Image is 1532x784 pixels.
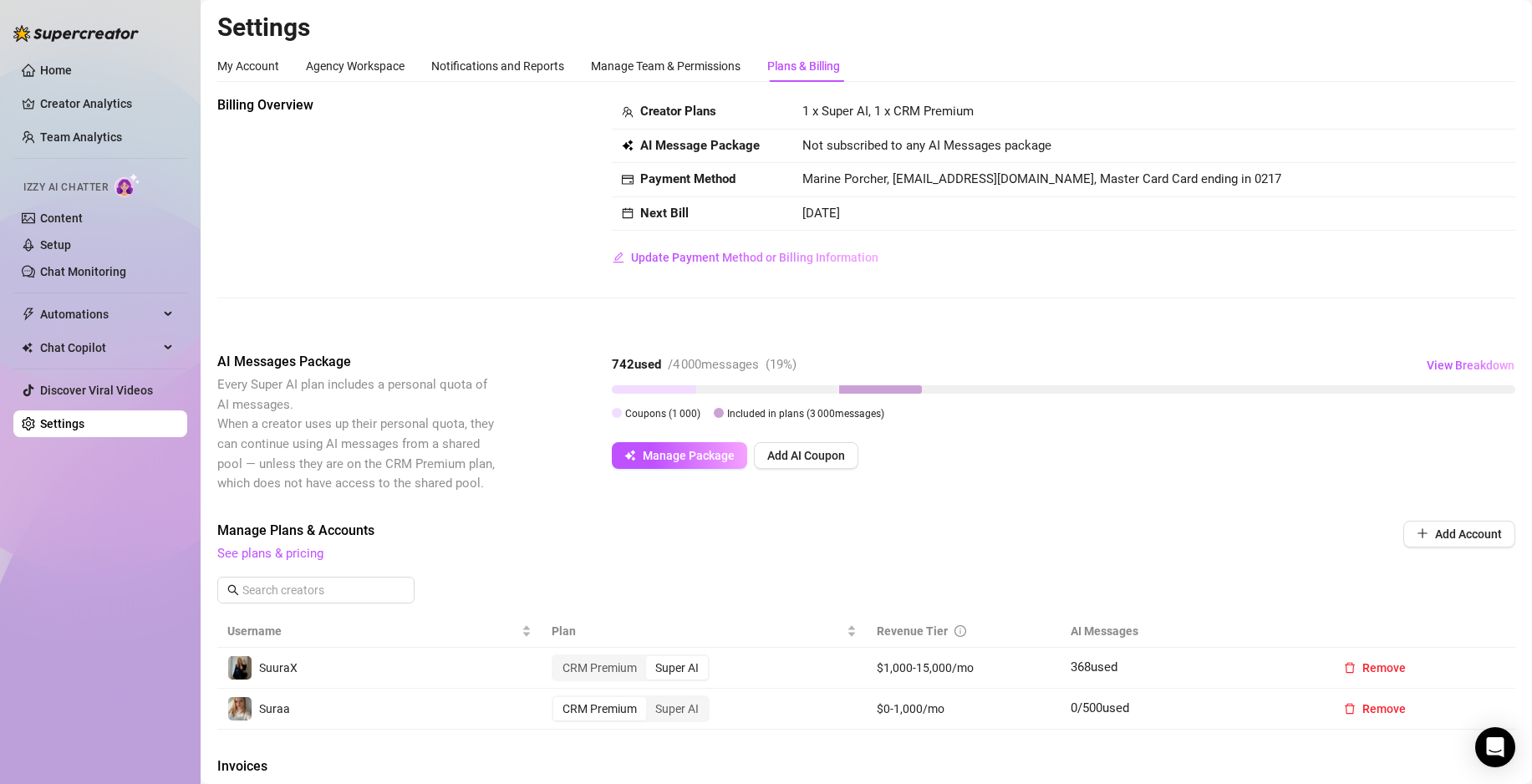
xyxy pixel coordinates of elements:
[40,417,84,430] a: Settings
[217,615,542,648] th: Username
[640,206,689,221] strong: Next Bill
[802,206,840,221] span: [DATE]
[40,130,122,144] a: Team Analytics
[646,697,708,720] div: Super AI
[217,352,498,372] span: AI Messages Package
[646,656,708,680] div: Super AI
[242,581,391,599] input: Search creators
[1362,661,1406,675] span: Remove
[552,695,710,722] div: segmented control
[640,138,760,153] strong: AI Message Package
[22,308,35,321] span: thunderbolt
[217,377,495,491] span: Every Super AI plan includes a personal quota of AI messages. When a creator uses up their person...
[1331,654,1419,681] button: Remove
[40,265,126,278] a: Chat Monitoring
[640,104,716,119] strong: Creator Plans
[1344,703,1356,715] span: delete
[754,442,858,469] button: Add AI Coupon
[115,173,140,197] img: AI Chatter
[1417,527,1428,539] span: plus
[552,654,710,681] div: segmented control
[228,656,252,680] img: SuuraX
[640,171,735,186] strong: Payment Method
[259,661,298,675] span: SuuraX
[612,442,747,469] button: Manage Package
[802,136,1051,156] span: Not subscribed to any AI Messages package
[217,12,1515,43] h2: Settings
[40,64,72,77] a: Home
[1435,527,1502,541] span: Add Account
[867,689,1061,730] td: $0-1,000/mo
[553,656,646,680] div: CRM Premium
[1061,615,1321,648] th: AI Messages
[1362,702,1406,715] span: Remove
[1403,521,1515,547] button: Add Account
[631,251,878,264] span: Update Payment Method or Billing Information
[431,57,564,75] div: Notifications and Reports
[228,697,252,720] img: Suraa
[954,625,966,637] span: info-circle
[767,57,840,75] div: Plans & Billing
[23,180,108,196] span: Izzy AI Chatter
[766,357,797,372] span: ( 19 %)
[1331,695,1419,722] button: Remove
[40,301,159,328] span: Automations
[40,211,83,225] a: Content
[1071,700,1129,715] span: 0 / 500 used
[1071,659,1117,675] span: 368 used
[217,546,323,561] a: See plans & pricing
[552,622,842,640] span: Plan
[613,252,624,263] span: edit
[259,702,290,715] span: Suraa
[802,171,1281,186] span: Marine Porcher, [EMAIL_ADDRESS][DOMAIN_NAME], Master Card Card ending in 0217
[767,449,845,462] span: Add AI Coupon
[22,342,33,354] img: Chat Copilot
[612,244,879,271] button: Update Payment Method or Billing Information
[867,648,1061,689] td: $1,000-15,000/mo
[1475,727,1515,767] div: Open Intercom Messenger
[622,174,634,186] span: credit-card
[1344,662,1356,674] span: delete
[1426,352,1515,379] button: View Breakdown
[668,357,759,372] span: / 4 000 messages
[727,408,884,420] span: Included in plans ( 3 000 messages)
[542,615,866,648] th: Plan
[643,449,735,462] span: Manage Package
[553,697,646,720] div: CRM Premium
[227,584,239,596] span: search
[40,384,153,397] a: Discover Viral Videos
[1427,359,1514,372] span: View Breakdown
[802,104,974,119] span: 1 x Super AI, 1 x CRM Premium
[217,521,1290,541] span: Manage Plans & Accounts
[217,756,498,776] span: Invoices
[622,207,634,219] span: calendar
[612,357,661,372] strong: 742 used
[217,57,279,75] div: My Account
[622,106,634,118] span: team
[40,90,174,117] a: Creator Analytics
[877,624,948,638] span: Revenue Tier
[227,622,518,640] span: Username
[217,95,498,115] span: Billing Overview
[40,334,159,361] span: Chat Copilot
[625,408,700,420] span: Coupons ( 1 000 )
[591,57,741,75] div: Manage Team & Permissions
[40,238,71,252] a: Setup
[306,57,405,75] div: Agency Workspace
[13,25,139,42] img: logo-BBDzfeDw.svg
